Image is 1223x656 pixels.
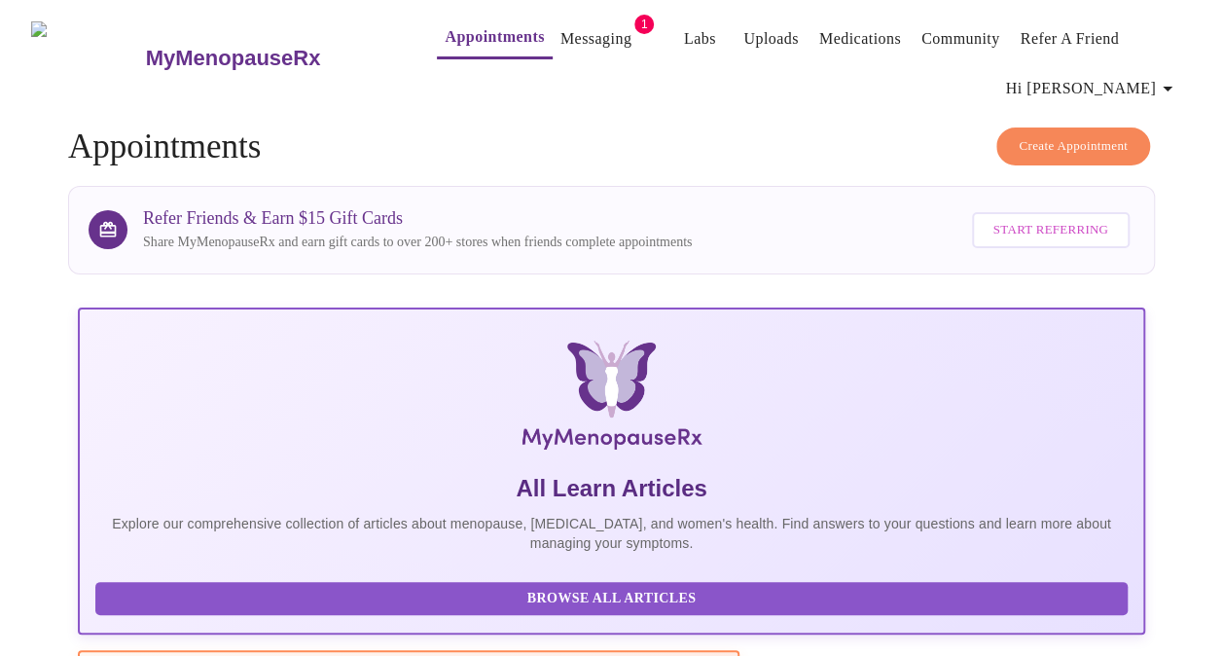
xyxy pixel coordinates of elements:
button: Create Appointment [996,128,1150,165]
a: Labs [684,25,716,53]
button: Appointments [437,18,552,59]
a: MyMenopauseRx [143,24,398,92]
h5: All Learn Articles [95,473,1128,504]
button: Medications [811,19,909,58]
a: Medications [819,25,901,53]
span: Hi [PERSON_NAME] [1006,75,1179,102]
img: MyMenopauseRx Logo [31,21,143,94]
a: Community [921,25,1000,53]
button: Browse All Articles [95,582,1128,616]
a: Browse All Articles [95,589,1133,605]
p: Share MyMenopauseRx and earn gift cards to over 200+ stores when friends complete appointments [143,233,692,252]
h4: Appointments [68,128,1155,166]
a: Refer a Friend [1020,25,1119,53]
a: Start Referring [967,202,1134,258]
button: Hi [PERSON_NAME] [998,69,1187,108]
a: Appointments [445,23,544,51]
span: Start Referring [993,219,1108,241]
a: Uploads [743,25,799,53]
button: Community [914,19,1008,58]
p: Explore our comprehensive collection of articles about menopause, [MEDICAL_DATA], and women's hea... [95,514,1128,553]
span: Browse All Articles [115,587,1108,611]
img: MyMenopauseRx Logo [256,341,967,457]
button: Labs [668,19,731,58]
button: Uploads [736,19,807,58]
button: Refer a Friend [1012,19,1127,58]
span: 1 [634,15,654,34]
button: Messaging [553,19,639,58]
a: Messaging [560,25,631,53]
h3: MyMenopauseRx [146,46,321,71]
span: Create Appointment [1019,135,1128,158]
h3: Refer Friends & Earn $15 Gift Cards [143,208,692,229]
button: Start Referring [972,212,1130,248]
